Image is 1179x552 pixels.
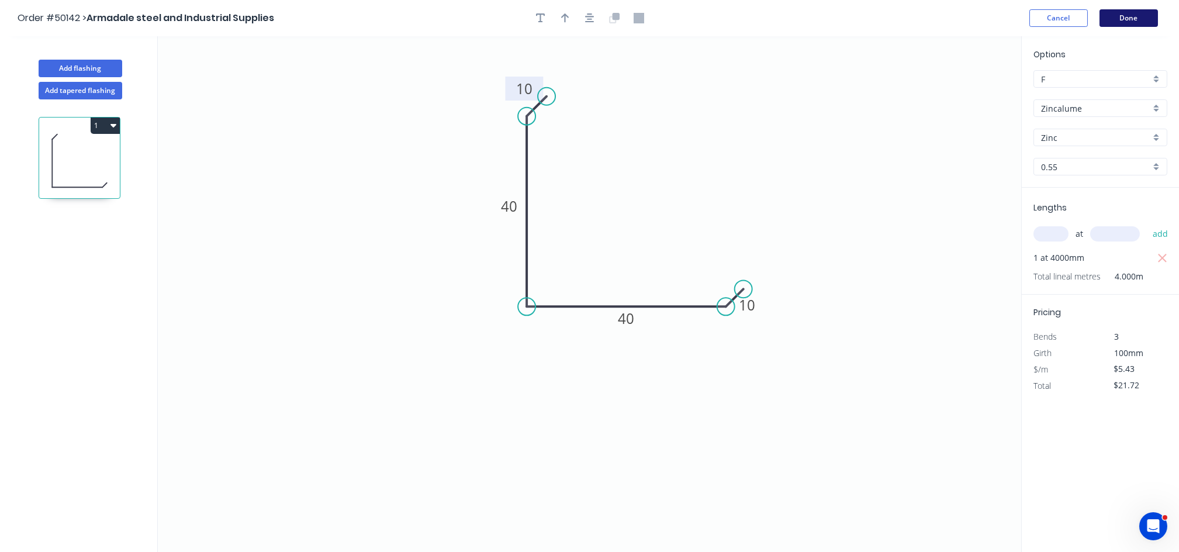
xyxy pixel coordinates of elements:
[1033,364,1048,375] span: $/m
[1041,102,1150,115] input: Material
[1029,9,1088,27] button: Cancel
[1033,49,1066,60] span: Options
[1033,306,1061,318] span: Pricing
[87,11,274,25] span: Armadale steel and Industrial Supplies
[1033,268,1101,285] span: Total lineal metres
[39,60,122,77] button: Add flashing
[1041,161,1150,173] input: Thickness
[1076,226,1083,242] span: at
[1033,347,1052,358] span: Girth
[39,82,122,99] button: Add tapered flashing
[1033,250,1084,266] span: 1 at 4000mm
[501,196,517,216] tspan: 40
[1041,73,1150,85] input: Price level
[1033,380,1051,391] span: Total
[1139,512,1167,540] iframe: Intercom live chat
[1147,224,1174,244] button: add
[516,79,533,98] tspan: 10
[739,295,755,315] tspan: 10
[1100,9,1158,27] button: Done
[91,118,120,134] button: 1
[1041,132,1150,144] input: Colour
[158,36,1021,552] svg: 0
[18,11,87,25] span: Order #50142 >
[1101,268,1143,285] span: 4.000m
[1115,331,1119,342] span: 3
[1115,347,1144,358] span: 100mm
[618,309,634,328] tspan: 40
[1033,331,1057,342] span: Bends
[1033,202,1067,213] span: Lengths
